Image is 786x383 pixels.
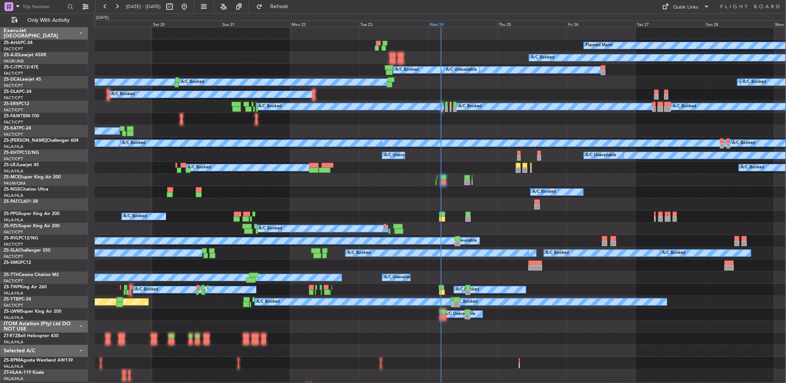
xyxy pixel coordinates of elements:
div: A/C Booked [181,77,204,88]
div: A/C Booked [257,296,280,308]
a: ZS-LRJLearjet 45 [4,163,39,167]
div: A/C Unavailable [586,150,617,161]
a: FACT/CPT [4,71,23,76]
a: FAOR/JNB [4,58,24,64]
span: ZS-LWM [4,309,21,314]
div: Sat 20 [152,20,221,27]
a: ZS-ERSPC12 [4,102,29,106]
div: Wed 24 [429,20,498,27]
a: ZS-AHAPC-24 [4,41,33,45]
span: ZT-RTZ [4,334,18,338]
a: FACT/CPT [4,83,23,88]
span: ZS-NGS [4,187,20,192]
a: FALA/HLA [4,168,23,174]
div: Mon 22 [290,20,359,27]
a: FACT/CPT [4,156,23,162]
div: A/C Booked [122,138,145,149]
span: ZS-SMG [4,261,20,265]
span: ZS-PZU [4,224,19,228]
div: A/C Booked [531,52,554,63]
div: A/C Booked [124,211,147,222]
div: A/C Booked [259,223,282,234]
div: A/C Booked [546,248,569,259]
a: ZS-FAWTBM-700 [4,114,39,118]
div: Tue 23 [359,20,429,27]
a: FALA/HLA [4,290,23,296]
a: ZS-LWMSuper King Air 200 [4,309,61,314]
input: Trip Number [23,1,65,12]
div: A/C Booked [135,284,158,295]
div: Quick Links [674,4,699,11]
a: ZS-RPMAgusta Westland AW139 [4,358,73,363]
span: ZS-DCA [4,77,20,82]
a: ZS-KHTPC12/NG [4,151,39,155]
span: ZT-HLA [4,370,19,375]
a: ZS-PZUSuper King Air 200 [4,224,60,228]
span: ZS-AJD [4,53,19,57]
div: A/C Unavailable [444,309,475,320]
div: A/C Booked [188,162,211,173]
a: FALA/HLA [4,376,23,382]
span: ZS-KHT [4,151,19,155]
span: ZS-RVL [4,236,19,241]
div: A/C Booked [732,138,755,149]
button: Only With Activity [8,14,80,26]
a: FAGM/QRA [4,181,26,186]
div: A/C Unavailable [384,150,415,161]
a: ZS-KATPC-24 [4,126,31,131]
div: A/C Unavailable [384,272,415,283]
a: FALA/HLA [4,193,23,198]
a: ZS-[PERSON_NAME]Challenger 604 [4,138,78,143]
div: A/C Booked [458,101,482,112]
span: Refresh [264,4,295,9]
a: FACT/CPT [4,242,23,247]
span: ZS-PPG [4,212,19,216]
span: ZS-FAW [4,114,20,118]
button: Refresh [253,1,297,13]
a: FACT/CPT [4,254,23,259]
div: Fri 19 [83,20,152,27]
div: A/C Booked [347,248,371,259]
span: ZS-LRJ [4,163,18,167]
div: Sun 28 [705,20,774,27]
a: FACT/CPT [4,120,23,125]
div: A/C Booked [456,284,479,295]
a: FACT/CPT [4,107,23,113]
div: Sun 21 [221,20,290,27]
a: ZS-MCESuper King Air 200 [4,175,61,179]
a: ZS-RVLPC12/NG [4,236,38,241]
a: ZS-TWPKing Air 260 [4,285,47,289]
div: Fri 26 [567,20,636,27]
div: A/C Booked [673,101,696,112]
a: ZS-CJTPC12/47E [4,65,38,70]
span: ZS-TTH [4,273,19,277]
a: FACT/CPT [4,132,23,137]
div: A/C Booked [741,162,764,173]
a: FALA/HLA [4,364,23,369]
span: ZS-YTB [4,297,19,302]
a: FALA/HLA [4,339,23,345]
a: ZS-TTHCessna Citation M2 [4,273,59,277]
a: ZS-DLAPC-24 [4,90,31,94]
span: ZS-CJT [4,65,18,70]
span: ZS-PAT [4,199,18,204]
a: ZT-RTZBell Helicopter 430 [4,334,58,338]
div: A/C Booked [111,89,135,100]
div: A/C Unavailable [446,235,477,246]
a: ZS-PATCL601-3R [4,199,38,204]
span: ZS-DLA [4,90,19,94]
div: A/C Booked [739,77,763,88]
div: A/C Booked [258,101,282,112]
div: [DATE] [96,15,109,21]
a: ZS-SMGPC12 [4,261,31,265]
div: Thu 25 [497,20,567,27]
div: Planned Maint [586,40,613,51]
span: ZS-RPM [4,358,20,363]
div: A/C Booked [455,296,478,308]
a: FALA/HLA [4,217,23,223]
span: ZS-TWP [4,285,20,289]
a: FACT/CPT [4,278,23,284]
span: ZS-SLA [4,248,19,253]
div: A/C Booked [662,248,685,259]
a: ZS-AJDLearjet 45XR [4,53,46,57]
